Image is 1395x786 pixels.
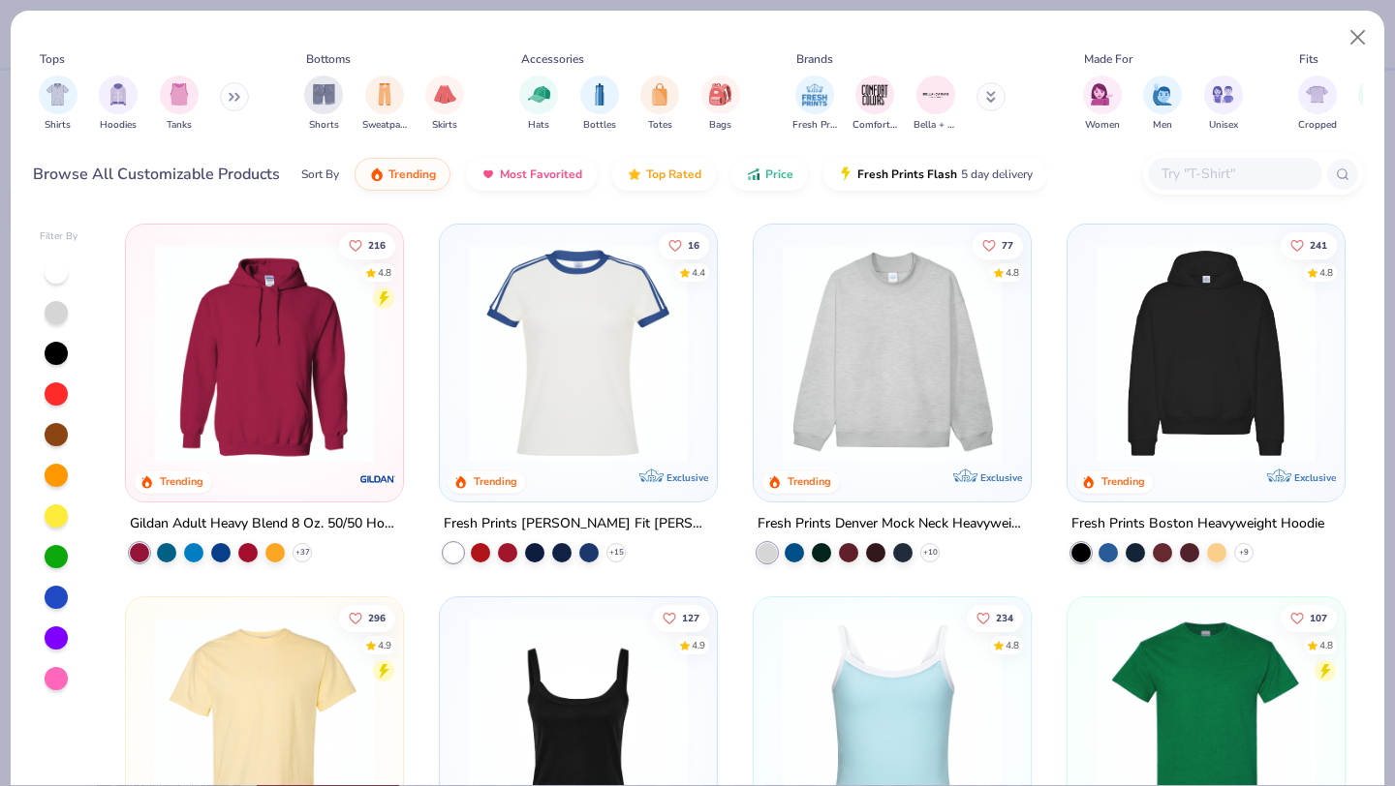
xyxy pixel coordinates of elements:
[1281,604,1337,631] button: Like
[1281,231,1337,258] button: Like
[973,231,1023,258] button: Like
[852,118,897,133] span: Comfort Colors
[1006,638,1019,652] div: 4.8
[1071,512,1324,536] div: Fresh Prints Boston Heavyweight Hoodie
[369,240,387,250] span: 216
[646,166,701,182] span: Top Rated
[921,80,950,109] img: Bella + Canvas Image
[1204,76,1243,133] button: filter button
[355,158,450,191] button: Trending
[145,244,384,463] img: 01756b78-01f6-4cc6-8d8a-3c30c1a0c8ac
[1299,50,1318,68] div: Fits
[160,76,199,133] div: filter for Tanks
[340,231,396,258] button: Like
[39,76,77,133] div: filter for Shirts
[709,83,730,106] img: Bags Image
[583,118,616,133] span: Bottles
[340,604,396,631] button: Like
[1209,118,1238,133] span: Unisex
[40,50,65,68] div: Tops
[46,83,69,106] img: Shirts Image
[796,50,833,68] div: Brands
[295,547,310,559] span: + 37
[1091,83,1113,106] img: Women Image
[648,118,672,133] span: Totes
[1083,76,1122,133] div: filter for Women
[313,83,335,106] img: Shorts Image
[432,118,457,133] span: Skirts
[961,164,1033,186] span: 5 day delivery
[425,76,464,133] button: filter button
[914,118,958,133] span: Bella + Canvas
[374,83,395,106] img: Sweatpants Image
[792,118,837,133] span: Fresh Prints
[309,118,339,133] span: Shorts
[649,83,670,106] img: Totes Image
[612,158,716,191] button: Top Rated
[304,76,343,133] button: filter button
[1084,50,1132,68] div: Made For
[980,471,1022,484] span: Exclusive
[169,83,190,106] img: Tanks Image
[758,512,1027,536] div: Fresh Prints Denver Mock Neck Heavyweight Sweatshirt
[1319,638,1333,652] div: 4.8
[640,76,679,133] div: filter for Totes
[922,547,937,559] span: + 10
[167,118,192,133] span: Tanks
[709,118,731,133] span: Bags
[838,166,853,182] img: flash.gif
[701,76,740,133] button: filter button
[609,547,624,559] span: + 15
[304,76,343,133] div: filter for Shorts
[160,76,199,133] button: filter button
[1153,118,1172,133] span: Men
[425,76,464,133] div: filter for Skirts
[627,166,642,182] img: TopRated.gif
[1143,76,1182,133] div: filter for Men
[99,76,138,133] button: filter button
[130,512,399,536] div: Gildan Adult Heavy Blend 8 Oz. 50/50 Hooded Sweatshirt
[1087,244,1325,463] img: 91acfc32-fd48-4d6b-bdad-a4c1a30ac3fc
[1310,613,1327,622] span: 107
[39,76,77,133] button: filter button
[519,76,558,133] div: filter for Hats
[1006,265,1019,280] div: 4.8
[852,76,897,133] div: filter for Comfort Colors
[640,76,679,133] button: filter button
[823,158,1047,191] button: Fresh Prints Flash5 day delivery
[697,244,936,463] img: 77058d13-6681-46a4-a602-40ee85a356b7
[589,83,610,106] img: Bottles Image
[692,265,705,280] div: 4.4
[1306,83,1328,106] img: Cropped Image
[358,460,397,499] img: Gildan logo
[1298,76,1337,133] button: filter button
[860,80,889,109] img: Comfort Colors Image
[306,50,351,68] div: Bottoms
[1212,83,1234,106] img: Unisex Image
[466,158,597,191] button: Most Favorited
[480,166,496,182] img: most_fav.gif
[653,604,709,631] button: Like
[500,166,582,182] span: Most Favorited
[459,244,697,463] img: e5540c4d-e74a-4e58-9a52-192fe86bec9f
[1239,547,1249,559] span: + 9
[1085,118,1120,133] span: Women
[692,638,705,652] div: 4.9
[108,83,129,106] img: Hoodies Image
[914,76,958,133] div: filter for Bella + Canvas
[369,613,387,622] span: 296
[379,638,392,652] div: 4.9
[444,512,713,536] div: Fresh Prints [PERSON_NAME] Fit [PERSON_NAME] Shirt with Stripes
[1319,265,1333,280] div: 4.8
[362,118,407,133] span: Sweatpants
[731,158,808,191] button: Price
[1152,83,1173,106] img: Men Image
[682,613,699,622] span: 127
[1310,240,1327,250] span: 241
[301,166,339,183] div: Sort By
[1293,471,1335,484] span: Exclusive
[996,613,1013,622] span: 234
[967,604,1023,631] button: Like
[765,166,793,182] span: Price
[1340,19,1377,56] button: Close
